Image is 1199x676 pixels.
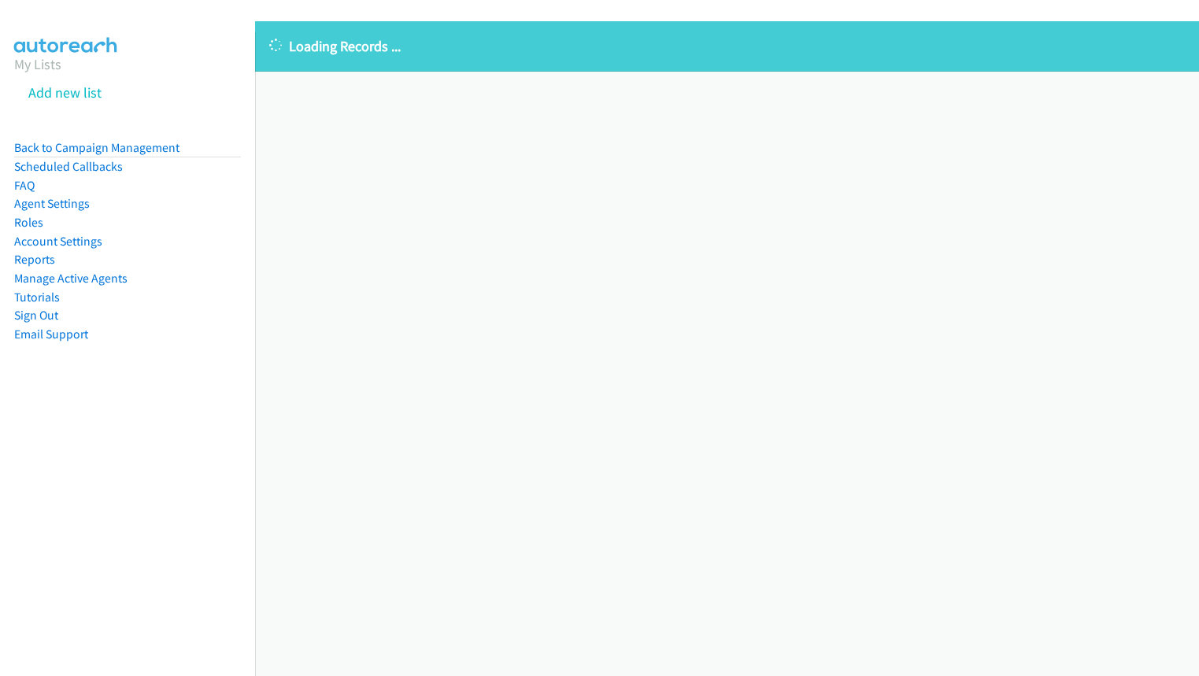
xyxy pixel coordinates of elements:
[14,290,60,305] a: Tutorials
[28,83,102,102] a: Add new list
[14,159,123,174] a: Scheduled Callbacks
[14,55,61,73] a: My Lists
[269,35,1185,57] p: Loading Records ...
[14,271,128,286] a: Manage Active Agents
[14,308,58,323] a: Sign Out
[14,252,55,267] a: Reports
[14,140,179,155] a: Back to Campaign Management
[14,215,43,230] a: Roles
[14,234,102,249] a: Account Settings
[14,196,90,211] a: Agent Settings
[14,178,35,193] a: FAQ
[14,327,88,342] a: Email Support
